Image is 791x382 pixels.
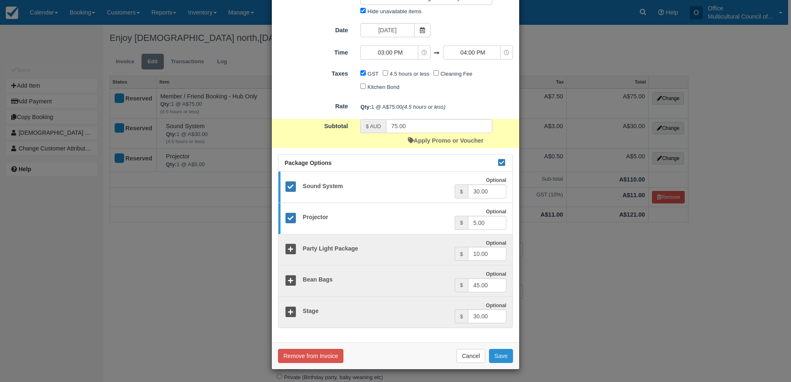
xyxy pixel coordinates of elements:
button: Remove from Invoice [278,349,343,363]
a: Bean Bags Optional $ [278,265,513,297]
h5: Bean Bags [297,277,455,283]
a: Projector Optional $ [278,203,513,234]
label: Time [272,45,354,57]
strong: Optional [486,240,506,246]
button: 03:00 PM [360,45,430,60]
strong: Optional [486,271,506,277]
h5: Projector [297,214,455,220]
a: Party Light Package Optional $ [278,234,513,266]
label: Rate [272,99,354,111]
label: Kitchen Bond [367,84,399,90]
span: Package Options [285,160,332,166]
h5: Party Light Package [297,246,455,252]
span: 03:00 PM [361,48,419,57]
label: Cleaning Fee [441,71,472,77]
small: $ [460,282,463,288]
small: $ AUD [366,124,381,129]
label: Subtotal [272,119,354,131]
a: Sound System Optional $ [278,172,513,203]
label: Date [272,23,354,35]
strong: Qty [360,104,371,110]
a: Stage Optional $ [278,296,513,328]
label: Hide unavailable items [367,8,421,14]
em: (4.5 hours or less) [402,104,445,110]
div: 1 @ A$75.00 [354,100,519,114]
small: $ [460,251,463,257]
button: Save [489,349,513,363]
span: 04:00 PM [443,48,502,57]
small: $ [460,189,463,195]
a: Apply Promo or Voucher [408,137,483,144]
h5: Stage [297,308,455,314]
h5: Sound System [297,183,455,189]
small: $ [460,220,463,226]
label: GST [367,71,379,77]
small: $ [460,314,463,320]
button: 04:00 PM [443,45,513,60]
button: Cancel [456,349,485,363]
strong: Optional [486,303,506,308]
strong: Optional [486,209,506,215]
label: Taxes [272,67,354,78]
label: 4.5 hours or less [390,71,429,77]
strong: Optional [486,177,506,183]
